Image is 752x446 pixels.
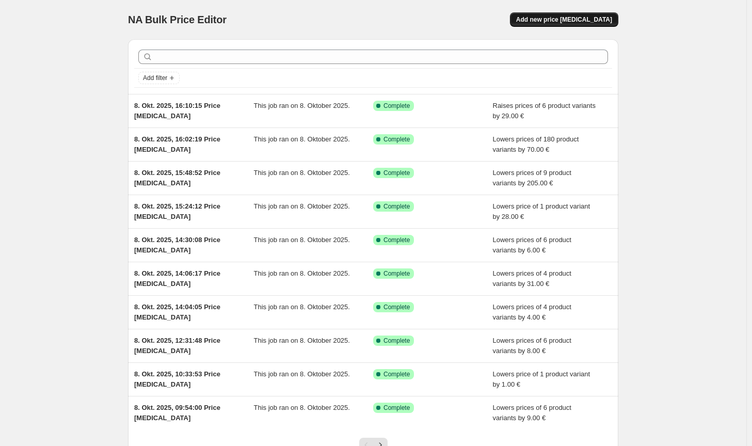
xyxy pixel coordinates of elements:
[134,370,220,388] span: 8. Okt. 2025, 10:33:53 Price [MEDICAL_DATA]
[134,135,220,153] span: 8. Okt. 2025, 16:02:19 Price [MEDICAL_DATA]
[493,337,571,355] span: Lowers prices of 6 product variants by 8.00 €
[254,303,350,311] span: This job ran on 8. Oktober 2025.
[383,202,410,211] span: Complete
[134,303,220,321] span: 8. Okt. 2025, 14:04:05 Price [MEDICAL_DATA]
[254,202,350,210] span: This job ran on 8. Oktober 2025.
[254,135,350,143] span: This job ran on 8. Oktober 2025.
[516,15,612,24] span: Add new price [MEDICAL_DATA]
[383,269,410,278] span: Complete
[254,169,350,177] span: This job ran on 8. Oktober 2025.
[134,404,220,422] span: 8. Okt. 2025, 09:54:00 Price [MEDICAL_DATA]
[493,202,590,220] span: Lowers price of 1 product variant by 28.00 €
[254,236,350,244] span: This job ran on 8. Oktober 2025.
[493,236,571,254] span: Lowers prices of 6 product variants by 6.00 €
[383,370,410,378] span: Complete
[143,74,167,82] span: Add filter
[254,269,350,277] span: This job ran on 8. Oktober 2025.
[383,404,410,412] span: Complete
[254,337,350,344] span: This job ran on 8. Oktober 2025.
[254,102,350,109] span: This job ran on 8. Oktober 2025.
[254,404,350,411] span: This job ran on 8. Oktober 2025.
[254,370,350,378] span: This job ran on 8. Oktober 2025.
[493,135,579,153] span: Lowers prices of 180 product variants by 70.00 €
[493,404,571,422] span: Lowers prices of 6 product variants by 9.00 €
[134,269,220,288] span: 8. Okt. 2025, 14:06:17 Price [MEDICAL_DATA]
[134,337,220,355] span: 8. Okt. 2025, 12:31:48 Price [MEDICAL_DATA]
[383,169,410,177] span: Complete
[493,169,571,187] span: Lowers prices of 9 product variants by 205.00 €
[383,303,410,311] span: Complete
[493,269,571,288] span: Lowers prices of 4 product variants by 31.00 €
[138,72,180,84] button: Add filter
[128,14,227,25] span: NA Bulk Price Editor
[134,102,220,120] span: 8. Okt. 2025, 16:10:15 Price [MEDICAL_DATA]
[493,370,590,388] span: Lowers price of 1 product variant by 1.00 €
[383,102,410,110] span: Complete
[510,12,618,27] button: Add new price [MEDICAL_DATA]
[493,303,571,321] span: Lowers prices of 4 product variants by 4.00 €
[134,169,220,187] span: 8. Okt. 2025, 15:48:52 Price [MEDICAL_DATA]
[134,236,220,254] span: 8. Okt. 2025, 14:30:08 Price [MEDICAL_DATA]
[493,102,596,120] span: Raises prices of 6 product variants by 29.00 €
[383,337,410,345] span: Complete
[134,202,220,220] span: 8. Okt. 2025, 15:24:12 Price [MEDICAL_DATA]
[383,135,410,144] span: Complete
[383,236,410,244] span: Complete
